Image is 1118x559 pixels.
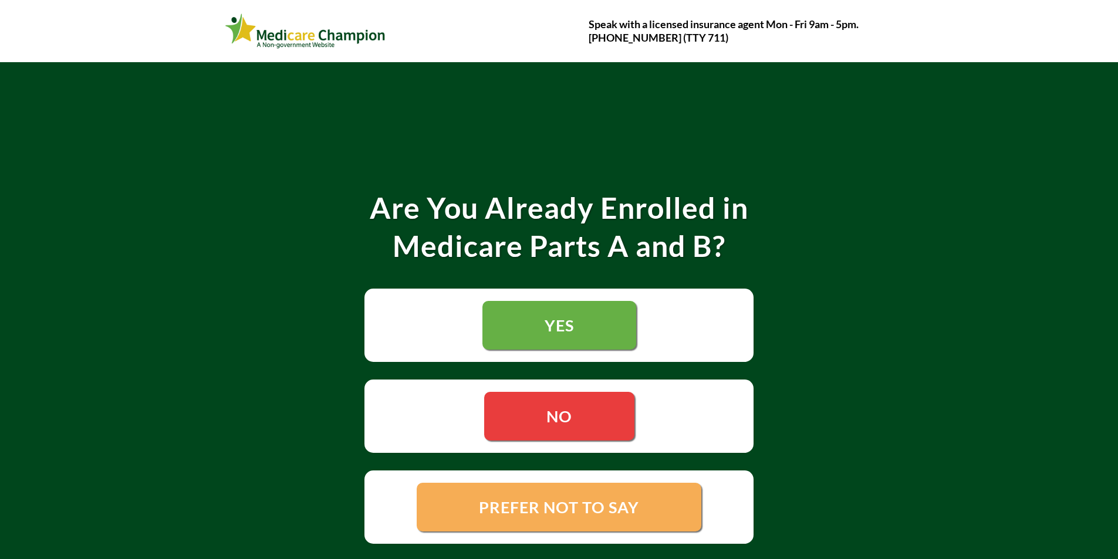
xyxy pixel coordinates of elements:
[225,11,386,51] img: Webinar
[589,18,859,31] strong: Speak with a licensed insurance agent Mon - Fri 9am - 5pm.
[482,301,636,350] a: YES
[417,483,701,531] a: PREFER NOT TO SAY
[479,497,639,517] span: PREFER NOT TO SAY
[545,316,574,335] span: YES
[589,31,728,44] strong: [PHONE_NUMBER] (TTY 711)
[370,190,748,225] strong: Are You Already Enrolled in
[546,406,572,426] span: NO
[393,228,725,263] strong: Medicare Parts A and B?
[484,392,634,441] a: NO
